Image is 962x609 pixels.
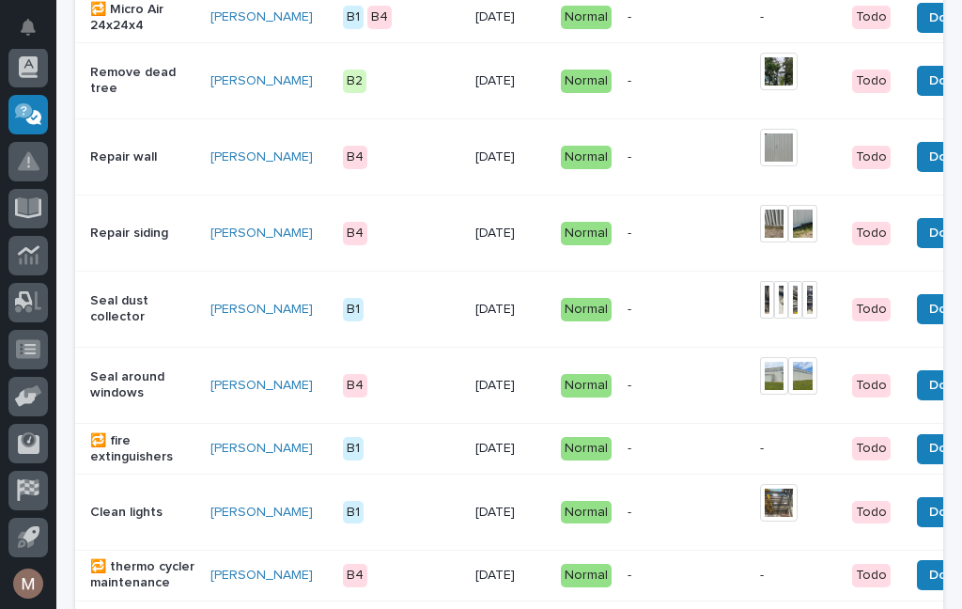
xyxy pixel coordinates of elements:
[343,222,367,245] div: B4
[210,505,313,521] a: [PERSON_NAME]
[475,302,546,318] p: [DATE]
[561,70,612,93] div: Normal
[561,222,612,245] div: Normal
[475,226,546,242] p: [DATE]
[475,149,546,165] p: [DATE]
[561,437,612,461] div: Normal
[628,226,745,242] p: -
[475,505,546,521] p: [DATE]
[8,564,48,603] button: users-avatar
[210,378,313,394] a: [PERSON_NAME]
[561,298,612,321] div: Normal
[852,437,891,461] div: Todo
[852,298,891,321] div: Todo
[561,6,612,29] div: Normal
[210,9,313,25] a: [PERSON_NAME]
[852,222,891,245] div: Todo
[90,559,195,591] p: 🔁 thermo cycler maintenance
[475,568,546,584] p: [DATE]
[561,501,612,524] div: Normal
[852,70,891,93] div: Todo
[343,6,364,29] div: B1
[628,302,745,318] p: -
[210,302,313,318] a: [PERSON_NAME]
[628,378,745,394] p: -
[561,146,612,169] div: Normal
[90,369,195,401] p: Seal around windows
[852,6,891,29] div: Todo
[561,374,612,398] div: Normal
[367,6,392,29] div: B4
[210,568,313,584] a: [PERSON_NAME]
[90,505,195,521] p: Clean lights
[628,9,745,25] p: -
[628,149,745,165] p: -
[210,441,313,457] a: [PERSON_NAME]
[8,8,48,47] button: Notifications
[90,226,195,242] p: Repair siding
[852,564,891,587] div: Todo
[475,9,546,25] p: [DATE]
[852,146,891,169] div: Todo
[475,73,546,89] p: [DATE]
[343,437,364,461] div: B1
[561,564,612,587] div: Normal
[475,441,546,457] p: [DATE]
[210,226,313,242] a: [PERSON_NAME]
[210,149,313,165] a: [PERSON_NAME]
[760,568,837,584] p: -
[628,505,745,521] p: -
[628,568,745,584] p: -
[343,298,364,321] div: B1
[628,73,745,89] p: -
[343,146,367,169] div: B4
[852,374,891,398] div: Todo
[343,501,364,524] div: B1
[90,149,195,165] p: Repair wall
[90,293,195,325] p: Seal dust collector
[343,564,367,587] div: B4
[90,2,195,34] p: 🔁 Micro Air 24x24x4
[760,9,837,25] p: -
[90,433,195,465] p: 🔁 fire extinguishers
[760,441,837,457] p: -
[628,441,745,457] p: -
[343,70,366,93] div: B2
[90,65,195,97] p: Remove dead tree
[475,378,546,394] p: [DATE]
[210,73,313,89] a: [PERSON_NAME]
[343,374,367,398] div: B4
[23,19,48,49] div: Notifications
[852,501,891,524] div: Todo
